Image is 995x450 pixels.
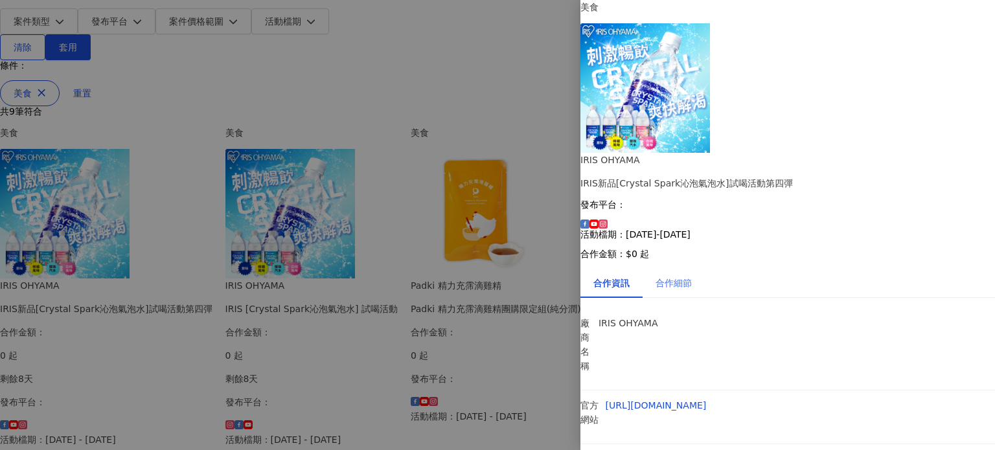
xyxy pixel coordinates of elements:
p: 發布平台： [580,199,995,210]
img: Crystal Spark 沁泡氣泡水 [580,23,710,153]
p: 廠商名稱 [580,316,592,373]
p: 官方網站 [580,398,599,427]
p: 活動檔期：[DATE]-[DATE] [580,229,995,240]
div: IRIS新品[Crystal Spark沁泡氣泡水]試喝活動第四彈 [580,176,995,190]
div: IRIS OHYAMA [580,153,995,167]
a: [URL][DOMAIN_NAME] [606,400,707,411]
div: 合作細節 [656,276,692,290]
p: 合作金額： $0 起 [580,249,995,259]
div: 合作資訊 [593,276,630,290]
p: IRIS OHYAMA [599,316,683,330]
